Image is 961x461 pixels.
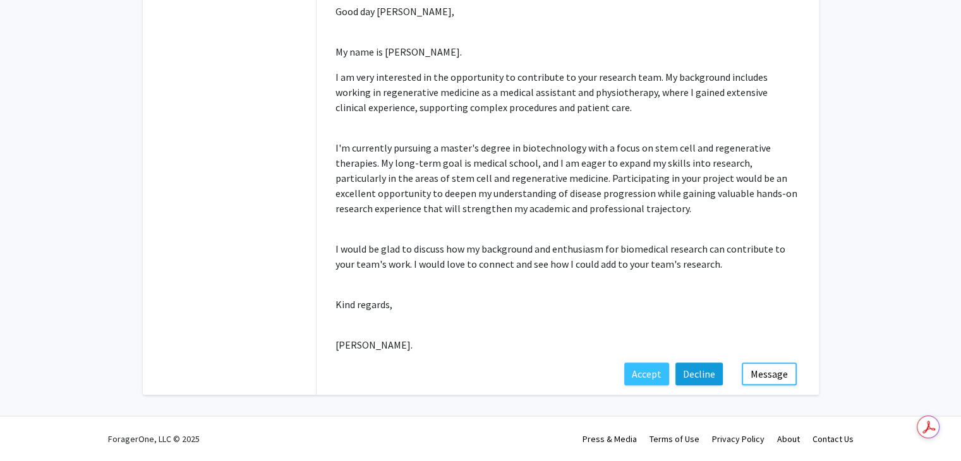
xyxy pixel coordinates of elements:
div: ForagerOne, LLC © 2025 [108,417,200,461]
a: Press & Media [583,433,637,445]
p: I am very interested in the opportunity to contribute to your research team. My background includ... [335,69,800,115]
button: Accept [624,362,669,385]
p: I would be glad to discuss how my background and enthusiasm for biomedical research can contribut... [335,241,800,272]
a: Contact Us [813,433,854,445]
a: Terms of Use [650,433,699,445]
p: Good day [PERSON_NAME], [335,4,800,19]
p: Kind regards, [335,297,800,312]
span: My name is [PERSON_NAME]. [335,45,462,58]
p: I'm currently pursuing a master's degree in biotechnology with a focus on stem cell and regenerat... [335,140,800,216]
button: Decline [675,362,723,385]
button: Message [742,362,797,385]
a: Privacy Policy [712,433,765,445]
iframe: Chat [9,404,54,452]
a: About [777,433,800,445]
p: [PERSON_NAME]. [335,337,800,352]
